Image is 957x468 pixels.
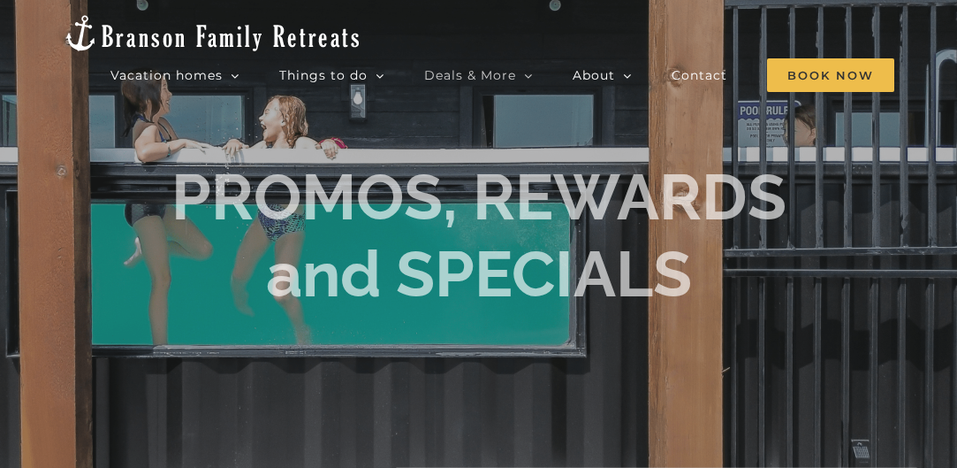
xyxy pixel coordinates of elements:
[424,58,533,93] a: Deals & More
[672,58,727,93] a: Contact
[279,58,384,93] a: Things to do
[767,58,894,92] span: Book Now
[573,58,632,93] a: About
[110,58,894,93] nav: Main Menu
[573,69,615,81] span: About
[63,13,362,53] img: Branson Family Retreats Logo
[767,58,894,93] a: Book Now
[110,69,223,81] span: Vacation homes
[279,69,368,81] span: Things to do
[171,159,786,312] h1: PROMOS, REWARDS and SPECIALS
[110,58,239,93] a: Vacation homes
[672,69,727,81] span: Contact
[424,69,516,81] span: Deals & More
